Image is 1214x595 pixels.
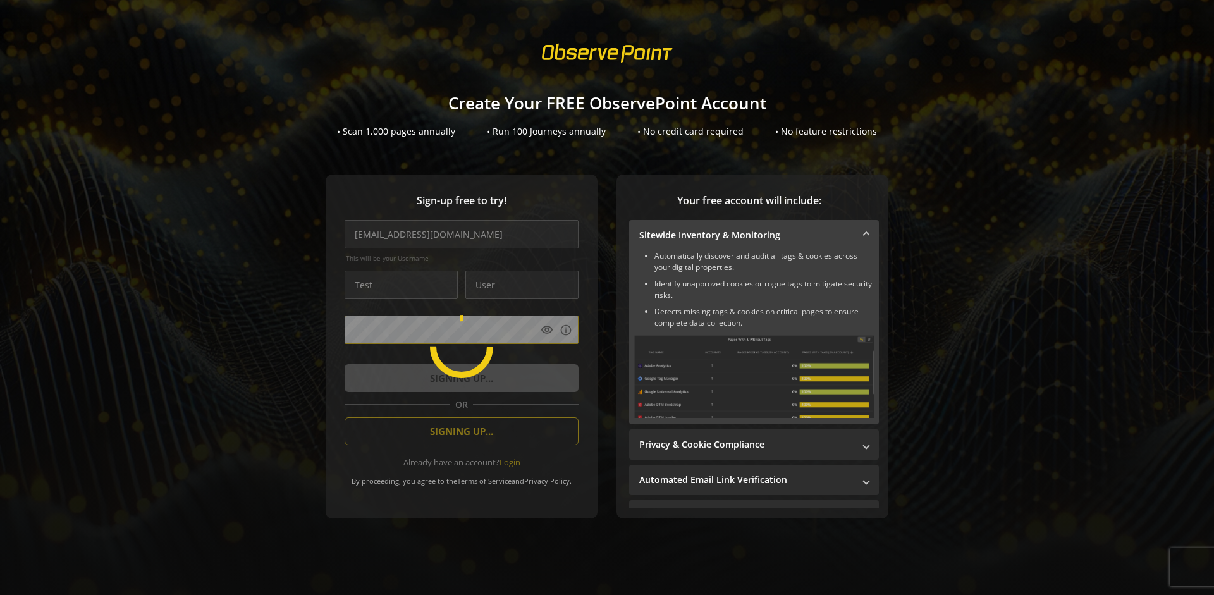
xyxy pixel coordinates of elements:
span: Your free account will include: [629,193,869,208]
li: Automatically discover and audit all tags & cookies across your digital properties. [654,250,874,273]
mat-panel-title: Automated Email Link Verification [639,474,854,486]
div: • No credit card required [637,125,744,138]
li: Detects missing tags & cookies on critical pages to ensure complete data collection. [654,306,874,329]
mat-expansion-panel-header: Automated Email Link Verification [629,465,879,495]
div: Sitewide Inventory & Monitoring [629,250,879,424]
mat-expansion-panel-header: Performance Monitoring with Web Vitals [629,500,879,531]
img: Sitewide Inventory & Monitoring [634,335,874,418]
div: • No feature restrictions [775,125,877,138]
div: By proceeding, you agree to the and . [345,468,579,486]
div: • Scan 1,000 pages annually [337,125,455,138]
div: • Run 100 Journeys annually [487,125,606,138]
mat-expansion-panel-header: Sitewide Inventory & Monitoring [629,220,879,250]
span: Sign-up free to try! [345,193,579,208]
mat-expansion-panel-header: Privacy & Cookie Compliance [629,429,879,460]
a: Privacy Policy [524,476,570,486]
li: Identify unapproved cookies or rogue tags to mitigate security risks. [654,278,874,301]
mat-panel-title: Privacy & Cookie Compliance [639,438,854,451]
mat-panel-title: Sitewide Inventory & Monitoring [639,229,854,242]
a: Terms of Service [457,476,512,486]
